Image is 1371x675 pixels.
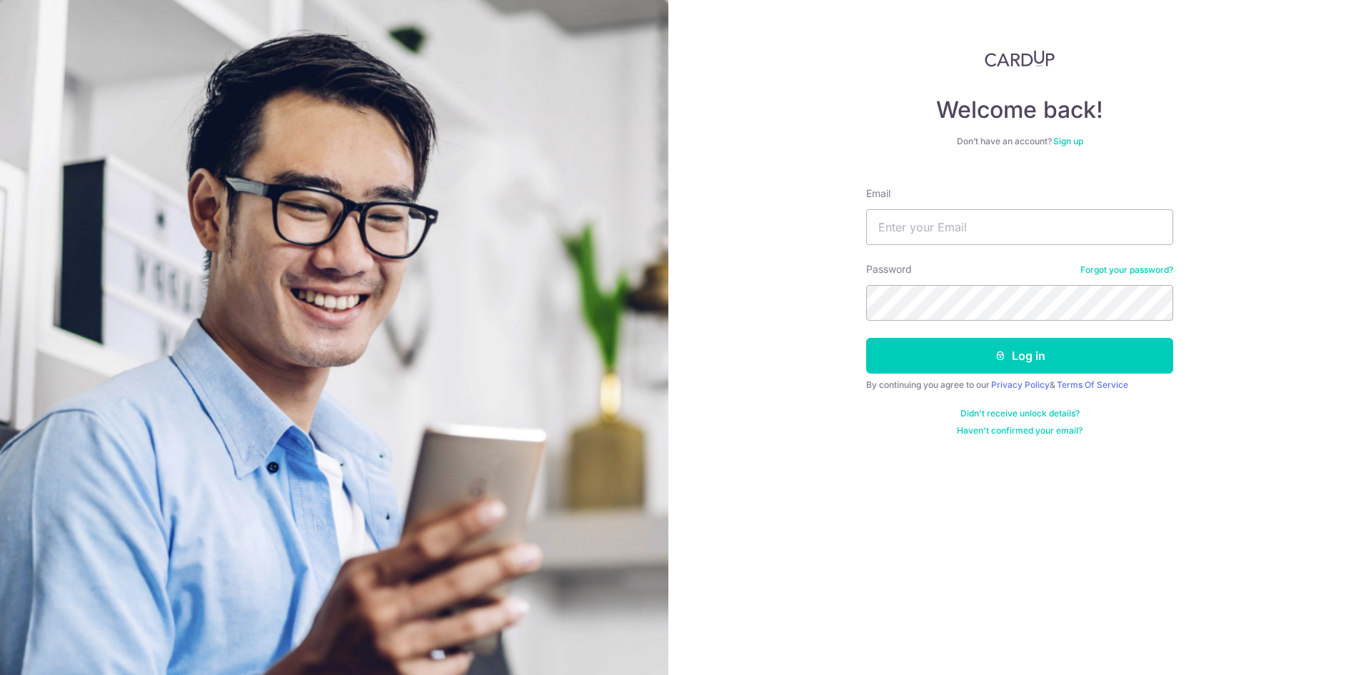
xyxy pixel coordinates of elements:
[866,379,1173,391] div: By continuing you agree to our &
[1080,264,1173,276] a: Forgot your password?
[960,408,1080,419] a: Didn't receive unlock details?
[866,96,1173,124] h4: Welcome back!
[866,136,1173,147] div: Don’t have an account?
[866,186,890,201] label: Email
[985,50,1055,67] img: CardUp Logo
[1053,136,1083,146] a: Sign up
[866,338,1173,374] button: Log in
[866,209,1173,245] input: Enter your Email
[1057,379,1128,390] a: Terms Of Service
[957,425,1083,436] a: Haven't confirmed your email?
[866,262,912,276] label: Password
[991,379,1050,390] a: Privacy Policy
